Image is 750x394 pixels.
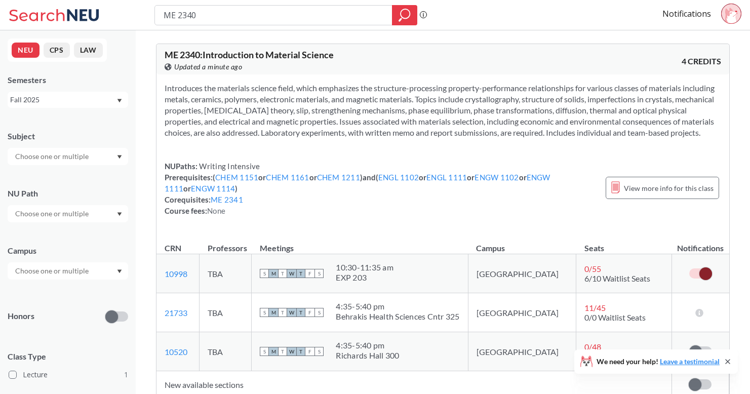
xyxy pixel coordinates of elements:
[468,232,576,254] th: Campus
[584,342,601,351] span: 0 / 48
[165,308,187,318] a: 21733
[8,205,128,222] div: Dropdown arrow
[305,269,314,278] span: F
[10,94,116,105] div: Fall 2025
[10,150,95,163] input: Choose one or multiple
[8,262,128,280] div: Dropdown arrow
[682,56,721,67] span: 4 CREDITS
[165,173,550,193] a: ENGW 1111
[305,308,314,317] span: F
[165,347,187,357] a: 10520
[336,262,393,272] div: 10:30 - 11:35 am
[10,265,95,277] input: Choose one or multiple
[266,173,309,182] a: CHEM 1161
[8,131,128,142] div: Subject
[269,308,278,317] span: M
[211,195,243,204] a: ME 2341
[8,92,128,108] div: Fall 2025Dropdown arrow
[278,269,287,278] span: T
[215,173,258,182] a: CHEM 1151
[317,173,360,182] a: CHEM 1211
[475,173,519,182] a: ENGW 1102
[200,232,252,254] th: Professors
[12,43,40,58] button: NEU
[662,8,711,19] a: Notifications
[296,308,305,317] span: T
[9,368,128,381] label: Lecture
[200,254,252,293] td: TBA
[165,161,596,216] div: NUPaths: Prerequisites: ( or or ) and ( or or or or ) Corequisites: Course fees:
[200,293,252,332] td: TBA
[576,232,672,254] th: Seats
[269,347,278,356] span: M
[8,351,128,362] span: Class Type
[314,308,324,317] span: S
[296,347,305,356] span: T
[10,208,95,220] input: Choose one or multiple
[336,311,459,322] div: Behrakis Health Sciences Cntr 325
[584,303,606,312] span: 11 / 45
[117,269,122,273] svg: Dropdown arrow
[8,310,34,322] p: Honors
[165,269,187,279] a: 10998
[200,332,252,371] td: TBA
[584,273,650,283] span: 6/10 Waitlist Seats
[378,173,419,182] a: ENGL 1102
[207,206,225,215] span: None
[191,184,235,193] a: ENGW 1114
[44,43,70,58] button: CPS
[597,358,720,365] span: We need your help!
[260,308,269,317] span: S
[468,254,576,293] td: [GEOGRAPHIC_DATA]
[660,357,720,366] a: Leave a testimonial
[336,340,399,350] div: 4:35 - 5:40 pm
[468,332,576,371] td: [GEOGRAPHIC_DATA]
[8,74,128,86] div: Semesters
[163,7,385,24] input: Class, professor, course number, "phrase"
[278,308,287,317] span: T
[269,269,278,278] span: M
[117,155,122,159] svg: Dropdown arrow
[584,264,601,273] span: 0 / 55
[624,182,714,194] span: View more info for this class
[584,312,646,322] span: 0/0 Waitlist Seats
[287,269,296,278] span: W
[165,243,181,254] div: CRN
[117,212,122,216] svg: Dropdown arrow
[399,8,411,22] svg: magnifying glass
[8,148,128,165] div: Dropdown arrow
[278,347,287,356] span: T
[305,347,314,356] span: F
[124,369,128,380] span: 1
[117,99,122,103] svg: Dropdown arrow
[468,293,576,332] td: [GEOGRAPHIC_DATA]
[296,269,305,278] span: T
[336,350,399,361] div: Richards Hall 300
[672,232,729,254] th: Notifications
[165,83,721,138] section: Introduces the materials science field, which emphasizes the structure-processing property-perfor...
[336,301,459,311] div: 4:35 - 5:40 pm
[165,49,334,60] span: ME 2340 : Introduction to Material Science
[174,61,242,72] span: Updated a minute ago
[314,347,324,356] span: S
[287,347,296,356] span: W
[8,188,128,199] div: NU Path
[426,173,467,182] a: ENGL 1111
[260,269,269,278] span: S
[260,347,269,356] span: S
[314,269,324,278] span: S
[287,308,296,317] span: W
[8,245,128,256] div: Campus
[252,232,468,254] th: Meetings
[74,43,103,58] button: LAW
[392,5,417,25] div: magnifying glass
[336,272,393,283] div: EXP 203
[198,162,260,171] span: Writing Intensive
